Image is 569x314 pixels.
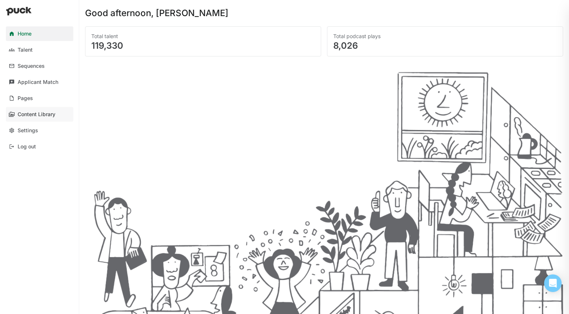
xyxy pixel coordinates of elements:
div: Pages [18,95,33,101]
div: Good afternoon, [PERSON_NAME] [85,9,228,18]
div: Open Intercom Messenger [544,274,562,292]
div: Applicant Match [18,79,58,85]
div: Settings [18,128,38,134]
div: 8,026 [333,41,557,50]
div: Content Library [18,111,55,118]
div: Talent [18,47,33,53]
a: Talent [6,43,73,57]
a: Applicant Match [6,75,73,89]
div: 119,330 [91,41,315,50]
a: Content Library [6,107,73,122]
div: Log out [18,144,36,150]
a: Home [6,26,73,41]
a: Pages [6,91,73,106]
div: Total talent [91,33,315,40]
div: Home [18,31,32,37]
div: Total podcast plays [333,33,557,40]
div: Sequences [18,63,45,69]
a: Sequences [6,59,73,73]
a: Settings [6,123,73,138]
